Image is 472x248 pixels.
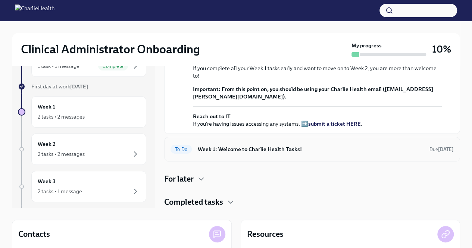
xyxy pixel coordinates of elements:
h4: Completed tasks [164,197,223,208]
span: Due [429,147,454,152]
span: Complete [98,63,128,69]
div: 1 task • 1 message [38,62,79,70]
a: Week 32 tasks • 1 message [18,171,146,202]
h3: 10% [432,43,451,56]
h4: Contacts [18,229,50,240]
h6: Week 1 [38,103,55,111]
div: Completed tasks [164,197,460,208]
strong: [DATE] [70,83,88,90]
a: Week 22 tasks • 2 messages [18,134,146,165]
span: To Do [171,147,192,152]
h4: Resources [247,229,284,240]
h4: For later [164,173,194,185]
div: For later [164,173,460,185]
strong: My progress [351,42,382,49]
div: 2 tasks • 2 messages [38,150,85,158]
h2: Clinical Administrator Onboarding [21,42,200,57]
h6: Week 1: Welcome to Charlie Health Tasks! [198,145,423,153]
h6: Week 2 [38,140,56,148]
div: 2 tasks • 2 messages [38,113,85,120]
span: First day at work [31,83,88,90]
a: submit a ticket HERE [308,120,361,127]
div: 2 tasks • 1 message [38,188,82,195]
strong: Reach out to IT [193,113,231,120]
h6: Week 3 [38,177,56,185]
span: September 22nd, 2025 07:00 [429,146,454,153]
a: First day at work[DATE] [18,83,146,90]
strong: [DATE] [438,147,454,152]
strong: Important: [193,86,221,92]
img: CharlieHealth [15,4,54,16]
p: If you complete all your Week 1 tasks early and want to move on to Week 2, you are more than welc... [193,65,442,79]
p: If you're having issues accessing any systems, ➡️ . [193,113,362,128]
a: Week 12 tasks • 2 messages [18,96,146,128]
a: To DoWeek 1: Welcome to Charlie Health Tasks!Due[DATE] [171,143,454,155]
strong: From this point on, you should be using your Charlie Health email ([EMAIL_ADDRESS][PERSON_NAME][D... [193,86,433,100]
